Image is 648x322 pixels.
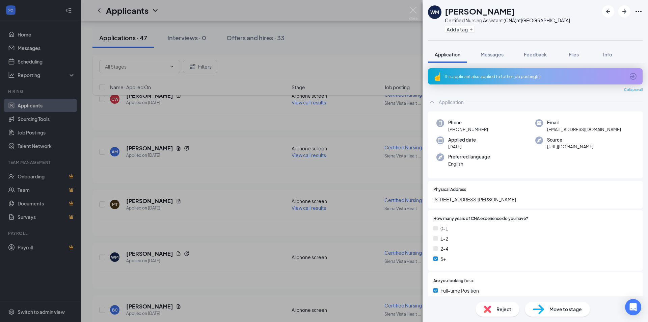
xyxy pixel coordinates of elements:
[444,74,625,79] div: This applicant also applied to 1 other job posting(s)
[445,17,570,24] div: Certified Nursing Assistant (CNA) at [GEOGRAPHIC_DATA]
[435,51,460,57] span: Application
[440,235,448,242] span: 1-2
[624,87,643,93] span: Collapse all
[629,72,637,80] svg: ArrowCircle
[569,51,579,57] span: Files
[445,26,475,33] button: PlusAdd a tag
[439,99,464,105] div: Application
[496,305,511,313] span: Reject
[448,160,490,167] span: English
[440,245,448,252] span: 2-4
[448,137,476,143] span: Applied date
[481,51,504,57] span: Messages
[448,143,476,150] span: [DATE]
[524,51,547,57] span: Feedback
[448,126,488,133] span: [PHONE_NUMBER]
[547,143,594,150] span: [URL][DOMAIN_NAME]
[547,137,594,143] span: Source
[547,119,621,126] span: Email
[433,278,474,284] span: Are you looking for a:
[602,5,614,18] button: ArrowLeftNew
[430,9,439,16] div: WM
[433,196,637,203] span: [STREET_ADDRESS][PERSON_NAME]
[603,51,612,57] span: Info
[448,119,488,126] span: Phone
[549,305,582,313] span: Move to stage
[634,7,643,16] svg: Ellipses
[448,153,490,160] span: Preferred language
[433,216,528,222] span: How many years of CNA experience do you have?
[604,7,612,16] svg: ArrowLeftNew
[445,5,515,17] h1: [PERSON_NAME]
[618,5,630,18] button: ArrowRight
[547,126,621,133] span: [EMAIL_ADDRESS][DOMAIN_NAME]
[440,255,446,263] span: 5+
[469,27,473,31] svg: Plus
[625,299,641,315] div: Open Intercom Messenger
[620,7,628,16] svg: ArrowRight
[440,287,479,294] span: Full-time Position
[440,225,448,232] span: 0-1
[433,187,466,193] span: Physical Address
[428,98,436,106] svg: ChevronUp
